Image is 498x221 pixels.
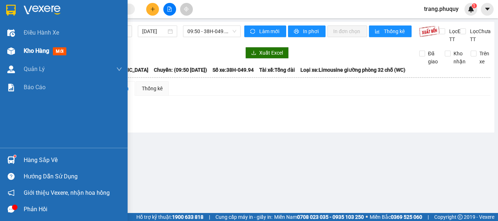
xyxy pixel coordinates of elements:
li: Hotline: 19001874 [40,36,166,45]
span: notification [8,189,15,196]
b: Phú Quý [86,8,119,17]
button: downloadXuất Excel [245,47,289,59]
img: 9k= [419,25,440,37]
span: Báo cáo [24,83,46,92]
img: logo-vxr [6,5,16,16]
span: Tài xế: Tổng đài [259,66,295,74]
img: warehouse-icon [7,156,15,164]
button: plus [146,3,159,16]
span: printer [294,29,300,35]
img: warehouse-icon [7,29,15,37]
span: Số xe: 38H-049.94 [213,66,254,74]
div: Phản hồi [24,204,122,215]
img: warehouse-icon [7,66,15,73]
button: file-add [163,3,176,16]
span: trang.phuquy [418,4,464,13]
span: aim [184,7,189,12]
span: | [428,213,429,221]
div: Hàng sắp về [24,155,122,166]
span: In phơi [303,27,320,35]
span: Giới thiệu Vexere, nhận hoa hồng [24,188,110,197]
span: Loại xe: Limousine giường phòng 32 chỗ (WC) [300,66,405,74]
span: Làm mới [259,27,280,35]
strong: 0369 525 060 [391,214,422,220]
span: plus [150,7,155,12]
span: Kho nhận [451,50,468,66]
span: message [8,206,15,213]
span: question-circle [8,173,15,180]
li: 146 [PERSON_NAME], [GEOGRAPHIC_DATA][PERSON_NAME] [40,18,166,36]
span: Điều hành xe [24,28,59,37]
span: Miền Nam [274,213,364,221]
div: Thống kê [142,84,163,92]
strong: 1900 633 818 [172,214,203,220]
sup: 1 [14,155,16,157]
span: down [116,66,122,72]
button: printerIn phơi [288,25,326,37]
span: Đã giao [425,50,441,66]
button: syncLàm mới [244,25,286,37]
button: aim [180,3,193,16]
button: In đơn chọn [327,25,367,37]
span: Lọc Đã TT [446,27,465,43]
span: Hỗ trợ kỹ thuật: [136,213,203,221]
span: Thống kê [384,27,406,35]
span: Cung cấp máy in - giấy in: [215,213,272,221]
span: Quản Lý [24,64,45,74]
b: Gửi khách hàng [69,47,137,56]
div: Hướng dẫn sử dụng [24,171,122,182]
button: bar-chartThống kê [369,25,412,37]
img: icon-new-feature [468,6,474,12]
sup: 1 [472,3,477,8]
span: | [209,213,210,221]
span: mới [53,47,66,55]
span: Kho hàng [24,47,49,54]
span: Lọc Chưa TT [467,27,492,43]
span: file-add [167,7,172,12]
span: 1 [473,3,475,8]
input: 15/08/2025 [142,27,166,35]
img: solution-icon [7,84,15,91]
span: bar-chart [375,29,381,35]
span: 09:50 - 38H-049.94 [187,26,236,37]
img: warehouse-icon [7,47,15,55]
span: Miền Bắc [370,213,422,221]
span: caret-down [484,6,491,12]
span: ⚪️ [366,216,368,218]
button: caret-down [481,3,494,16]
span: Trên xe [476,50,492,66]
strong: 0708 023 035 - 0935 103 250 [297,214,364,220]
span: Chuyến: (09:50 [DATE]) [154,66,207,74]
span: sync [250,29,256,35]
span: copyright [458,214,463,220]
